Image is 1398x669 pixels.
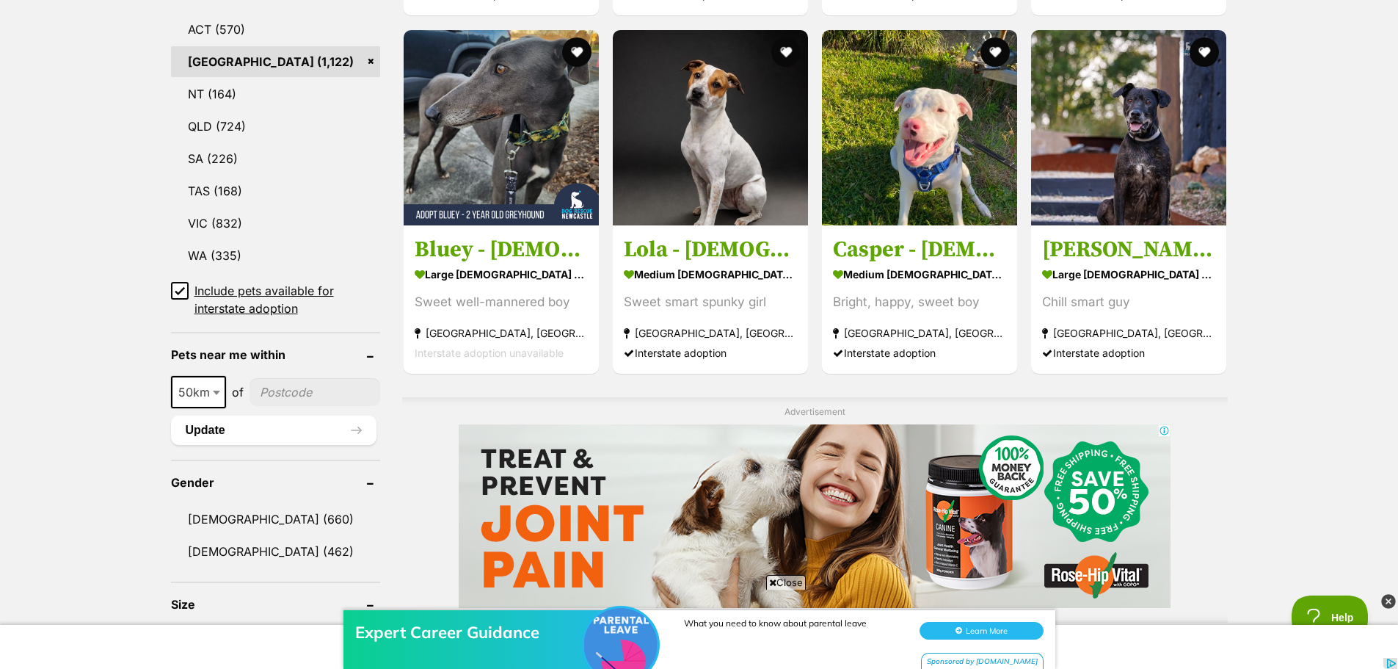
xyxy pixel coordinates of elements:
img: Casper - 9 Month Old Staffy X - American Staffordshire Terrier Dog [822,30,1017,225]
span: Interstate adoption unavailable [415,347,564,359]
a: ACT (570) [171,14,380,45]
a: WA (335) [171,240,380,271]
button: favourite [980,37,1010,67]
button: favourite [1190,37,1219,67]
img: close_grey_3x.png [1381,594,1396,609]
strong: medium [DEMOGRAPHIC_DATA] Dog [624,264,797,285]
strong: medium [DEMOGRAPHIC_DATA] Dog [833,264,1006,285]
a: Casper - [DEMOGRAPHIC_DATA] Staffy X medium [DEMOGRAPHIC_DATA] Dog Bright, happy, sweet boy [GEOG... [822,225,1017,374]
img: Bluey - 2 Year Old Greyhound - Greyhound Dog [404,30,599,225]
span: of [232,383,244,401]
h3: Lola - [DEMOGRAPHIC_DATA] Cattle Dog X Staffy [624,236,797,264]
button: Learn More [920,41,1044,59]
span: 50km [172,382,225,402]
header: Pets near me within [171,348,380,361]
strong: [GEOGRAPHIC_DATA], [GEOGRAPHIC_DATA] [415,323,588,343]
strong: large [DEMOGRAPHIC_DATA] Dog [1042,264,1215,285]
a: VIC (832) [171,208,380,239]
span: 50km [171,376,226,408]
a: [DEMOGRAPHIC_DATA] (462) [171,536,380,567]
div: What you need to know about parental leave [684,37,904,48]
a: [GEOGRAPHIC_DATA] (1,122) [171,46,380,77]
img: Lola - 1 Year Old Cattle Dog X Staffy - Australian Cattle Dog [613,30,808,225]
input: postcode [250,378,380,406]
h3: Bluey - [DEMOGRAPHIC_DATA] Greyhound [415,236,588,264]
span: Close [766,575,806,590]
a: Bluey - [DEMOGRAPHIC_DATA] Greyhound large [DEMOGRAPHIC_DATA] Dog Sweet well-mannered boy [GEOGRA... [404,225,599,374]
a: TAS (168) [171,176,380,206]
button: Update [171,416,376,445]
span: Include pets available for interstate adoption [194,282,380,317]
div: Advertisement [402,397,1228,623]
h3: [PERSON_NAME] - [DEMOGRAPHIC_DATA] Bullmastiff [1042,236,1215,264]
a: [PERSON_NAME] - [DEMOGRAPHIC_DATA] Bullmastiff large [DEMOGRAPHIC_DATA] Dog Chill smart guy [GEOG... [1031,225,1226,374]
div: Chill smart guy [1042,292,1215,312]
img: Expert Career Guidance [584,27,658,101]
strong: [GEOGRAPHIC_DATA], [GEOGRAPHIC_DATA] [833,323,1006,343]
img: Chuck - 10 Year Old Bullmastiff - Bullmastiff Dog [1031,30,1226,225]
div: Sweet smart spunky girl [624,292,797,312]
h3: Casper - [DEMOGRAPHIC_DATA] Staffy X [833,236,1006,264]
a: Include pets available for interstate adoption [171,282,380,317]
a: Lola - [DEMOGRAPHIC_DATA] Cattle Dog X Staffy medium [DEMOGRAPHIC_DATA] Dog Sweet smart spunky gi... [613,225,808,374]
div: Bright, happy, sweet boy [833,292,1006,312]
div: Interstate adoption [624,343,797,363]
div: Interstate adoption [1042,343,1215,363]
div: Sweet well-mannered boy [415,292,588,312]
a: QLD (724) [171,111,380,142]
strong: large [DEMOGRAPHIC_DATA] Dog [415,264,588,285]
iframe: Advertisement [459,424,1171,608]
strong: [GEOGRAPHIC_DATA], [GEOGRAPHIC_DATA] [1042,323,1215,343]
a: [DEMOGRAPHIC_DATA] (660) [171,504,380,535]
header: Gender [171,476,380,489]
strong: [GEOGRAPHIC_DATA], [GEOGRAPHIC_DATA] [624,323,797,343]
a: NT (164) [171,79,380,109]
a: SA (226) [171,143,380,174]
div: Sponsored by [DOMAIN_NAME] [921,72,1044,90]
button: favourite [562,37,591,67]
div: Expert Career Guidance [355,41,590,62]
button: favourite [771,37,801,67]
div: Interstate adoption [833,343,1006,363]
